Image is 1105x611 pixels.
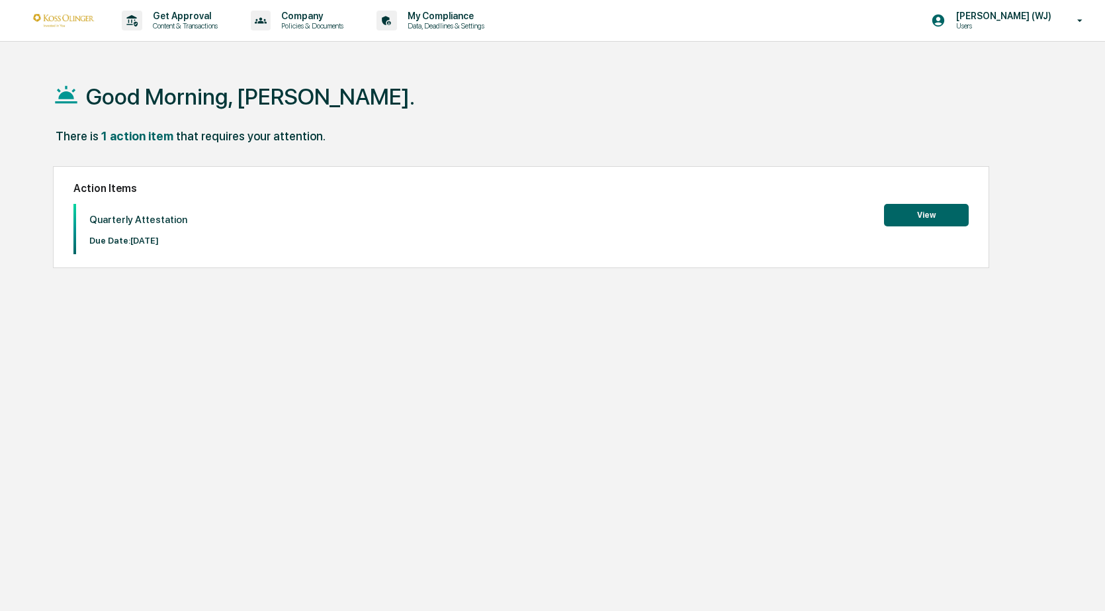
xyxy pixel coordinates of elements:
p: Data, Deadlines & Settings [397,21,491,30]
p: [PERSON_NAME] (WJ) [946,11,1058,21]
p: Policies & Documents [271,21,350,30]
h2: Action Items [73,182,969,195]
div: 1 action item [101,129,173,143]
div: that requires your attention. [176,129,326,143]
p: My Compliance [397,11,491,21]
a: View [884,208,969,220]
div: There is [56,129,99,143]
p: Company [271,11,350,21]
p: Get Approval [142,11,224,21]
p: Content & Transactions [142,21,224,30]
button: View [884,204,969,226]
p: Due Date: [DATE] [89,236,187,246]
p: Quarterly Attestation [89,214,187,226]
p: Users [946,21,1058,30]
h1: Good Morning, [PERSON_NAME]. [86,83,415,110]
img: logo [32,14,95,26]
